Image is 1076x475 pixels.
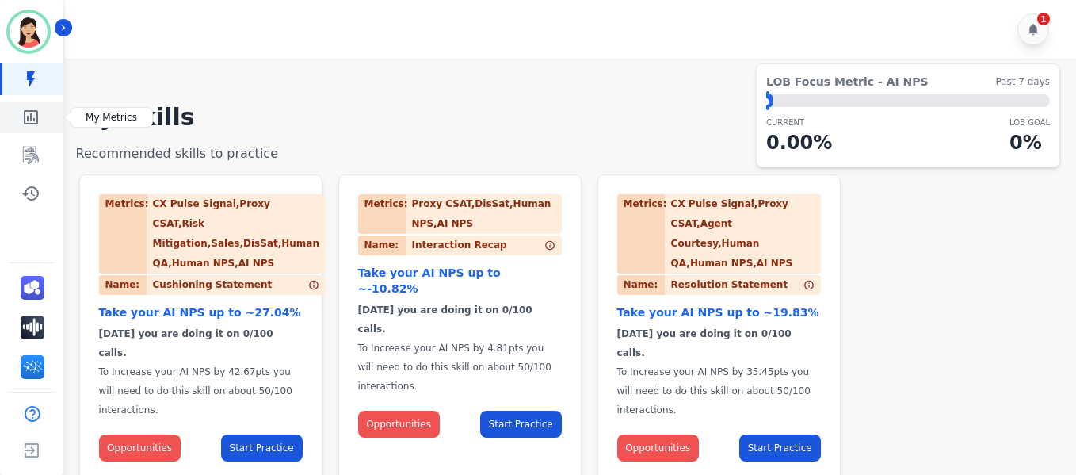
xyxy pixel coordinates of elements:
[99,366,292,416] span: To Increase your AI NPS by 42.67pts you will need to do this skill on about 50/100 interactions.
[766,74,929,90] span: LOB Focus Metric - AI NPS
[358,236,507,255] div: Interaction Recap
[617,366,811,416] span: To Increase your AI NPS by 35.45pts you will need to do this skill on about 50/100 interactions.
[671,194,821,274] div: CX Pulse Signal,Proxy CSAT,Agent Courtesy,Human QA,Human NPS,AI NPS
[358,411,440,438] button: Opportunities
[739,435,821,462] button: Start Practice
[766,94,773,107] div: ⬤
[766,117,832,128] p: CURRENT
[153,194,326,274] div: CX Pulse Signal,Proxy CSAT,Risk Mitigation,Sales,DisSat,Human QA,Human NPS,AI NPS
[617,435,699,462] button: Opportunities
[358,343,551,392] span: To Increase your AI NPS by 4.81pts you will need to do this skill on about 50/100 interactions.
[617,328,792,358] span: [DATE] you are doing it on 0/100 calls.
[10,13,48,51] img: Bordered avatar
[76,146,278,161] span: Recommended skills to practice
[1009,117,1050,128] p: LOB Goal
[617,275,788,295] div: Resolution Statement
[358,194,406,234] div: Metrics:
[412,194,562,234] div: Proxy CSAT,DisSat,Human NPS,AI NPS
[99,305,303,320] div: Take your AI NPS up to ~27.04%
[99,194,147,274] div: Metrics:
[766,128,832,157] p: 0.00 %
[221,435,303,462] button: Start Practice
[358,265,562,297] div: Take your AI NPS up to ~-10.82%
[99,328,273,358] span: [DATE] you are doing it on 0/100 calls.
[358,236,406,255] div: Name:
[99,275,273,295] div: Cushioning Statement
[1009,128,1050,157] p: 0 %
[99,275,147,295] div: Name:
[617,305,821,320] div: Take your AI NPS up to ~19.83%
[99,435,181,462] button: Opportunities
[617,194,665,274] div: Metrics:
[358,305,532,335] span: [DATE] you are doing it on 0/100 calls.
[1037,13,1050,25] div: 1
[995,75,1050,88] span: Past 7 days
[76,103,1060,132] h1: My Skills
[617,275,665,295] div: Name:
[480,411,562,438] button: Start Practice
